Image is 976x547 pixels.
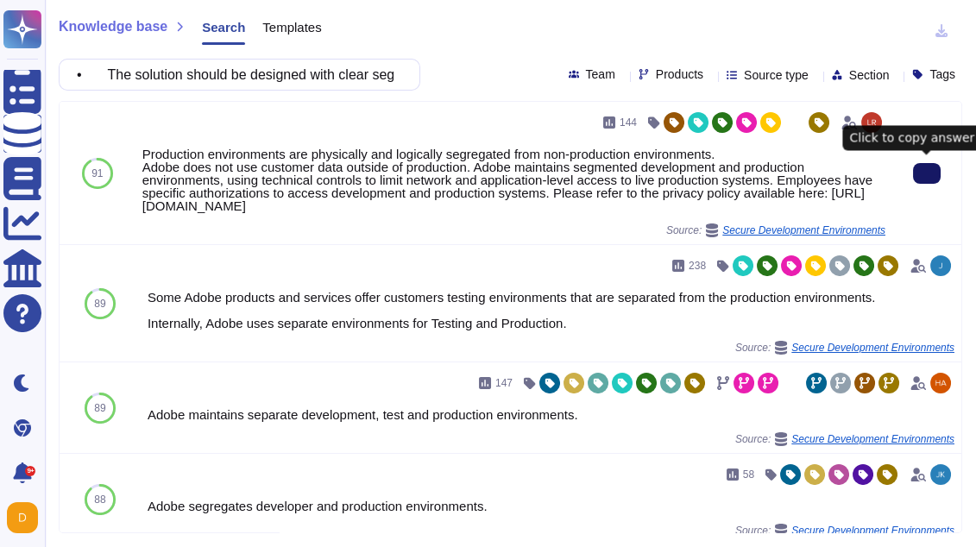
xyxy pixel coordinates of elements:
div: Adobe maintains separate development, test and production environments. [148,408,954,421]
span: 89 [94,403,105,413]
span: 91 [91,168,103,179]
span: 89 [94,299,105,309]
span: Search [202,21,245,34]
span: Tags [929,68,955,80]
span: Section [849,69,890,81]
span: Secure Development Environments [791,343,954,353]
span: Team [586,68,615,80]
div: 9+ [25,466,35,476]
div: Adobe segregates developer and production environments. [148,500,954,512]
span: 147 [495,378,513,388]
div: Production environments are physically and logically segregated from non-production environments.... [142,148,885,212]
input: Search a question or template... [68,60,402,90]
div: Some Adobe products and services offer customers testing environments that are separated from the... [148,291,954,330]
img: user [861,112,882,133]
span: Products [656,68,703,80]
span: 238 [689,261,706,271]
img: user [930,255,951,276]
img: user [930,373,951,393]
span: Knowledge base [59,20,167,34]
span: Secure Development Environments [791,434,954,444]
span: Source type [744,69,809,81]
img: user [7,502,38,533]
span: Source: [735,432,954,446]
span: 88 [94,494,105,505]
span: 58 [743,469,754,480]
button: user [3,499,50,537]
img: user [930,464,951,485]
span: Secure Development Environments [722,225,885,236]
span: Source: [666,223,885,237]
span: Source: [735,524,954,538]
span: Source: [735,341,954,355]
span: Secure Development Environments [791,525,954,536]
span: Templates [262,21,321,34]
span: 144 [620,117,637,128]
